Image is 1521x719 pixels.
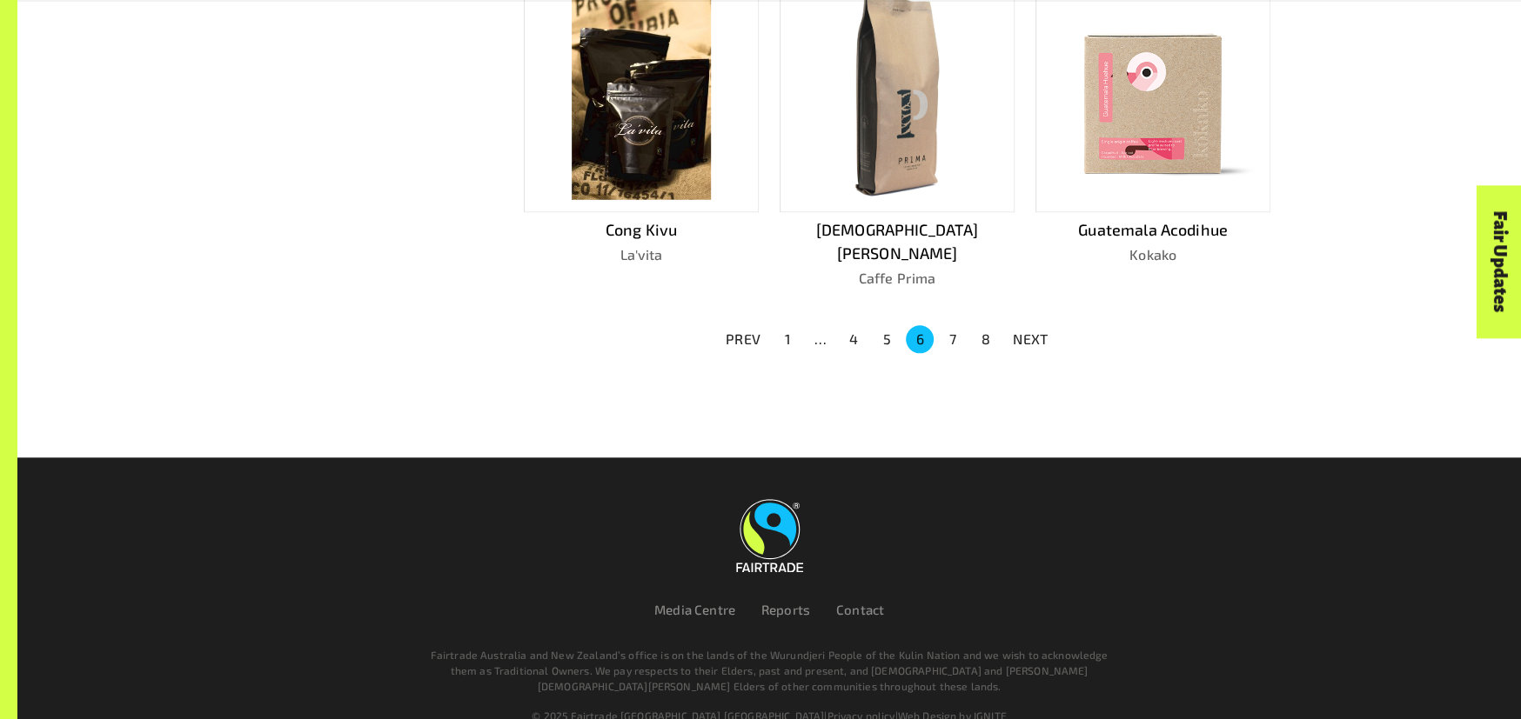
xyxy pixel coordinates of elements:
[1013,329,1048,350] p: NEXT
[423,647,1116,694] p: Fairtrade Australia and New Zealand’s office is on the lands of the Wurundjeri People of the Kuli...
[524,218,759,242] p: Cong Kivu
[972,325,1000,353] button: Go to page 8
[780,268,1015,289] p: Caffe Prima
[939,325,967,353] button: Go to page 7
[774,325,801,353] button: Go to page 1
[1002,323,1058,355] button: NEXT
[726,329,760,350] p: PREV
[873,325,901,353] button: Go to page 5
[524,244,759,265] p: La'vita
[1035,244,1270,265] p: Kokako
[780,218,1015,265] p: [DEMOGRAPHIC_DATA] [PERSON_NAME]
[840,325,868,353] button: Go to page 4
[807,329,834,350] div: …
[906,325,934,353] button: page 6
[836,602,884,617] a: Contact
[715,323,1058,355] nav: pagination navigation
[654,602,735,617] a: Media Centre
[715,323,771,355] button: PREV
[736,499,803,572] img: Fairtrade Australia New Zealand logo
[1035,218,1270,242] p: Guatemala Acodihue
[761,602,810,617] a: Reports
